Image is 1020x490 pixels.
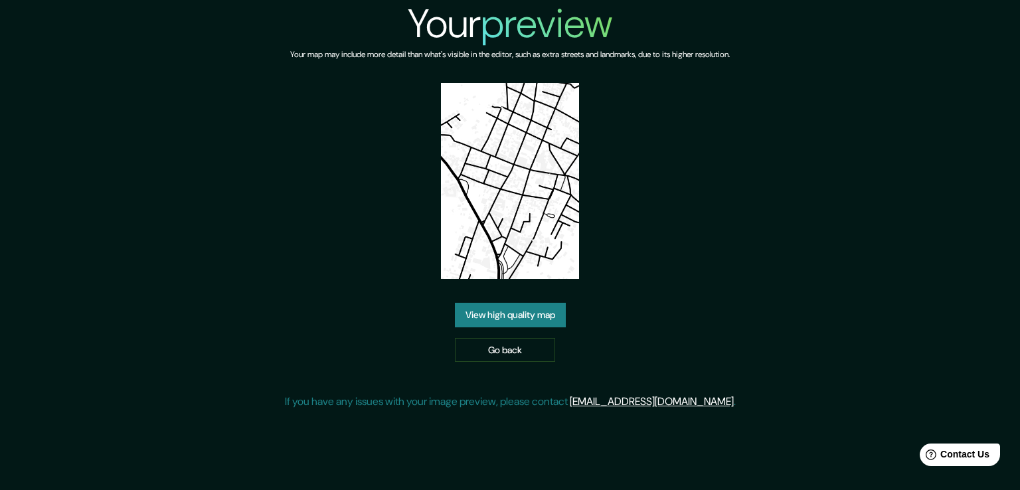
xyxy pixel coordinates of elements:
[455,303,566,327] a: View high quality map
[290,48,730,62] h6: Your map may include more detail than what's visible in the editor, such as extra streets and lan...
[285,394,736,410] p: If you have any issues with your image preview, please contact .
[441,83,580,279] img: created-map-preview
[455,338,555,363] a: Go back
[570,394,734,408] a: [EMAIL_ADDRESS][DOMAIN_NAME]
[902,438,1005,475] iframe: Help widget launcher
